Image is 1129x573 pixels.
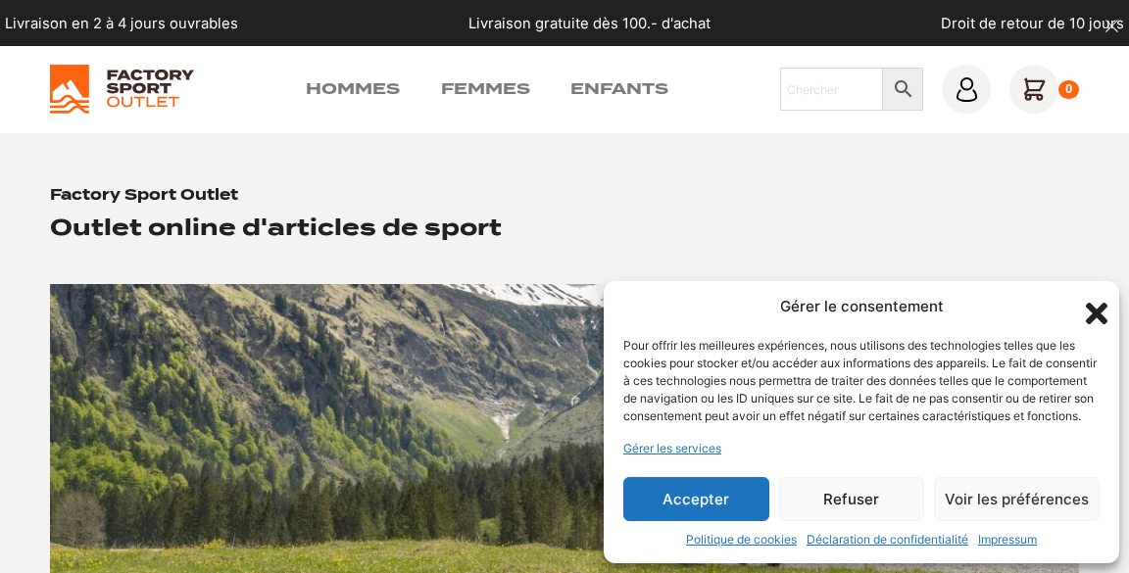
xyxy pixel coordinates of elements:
[623,440,721,457] a: Gérer les services
[1095,10,1129,44] button: dismiss
[779,477,925,521] button: Refuser
[934,477,1100,521] button: Voir les préférences
[50,186,238,205] h1: Factory Sport Outlet
[306,77,400,101] a: Hommes
[978,531,1037,549] a: Impressum
[941,13,1124,34] p: Droit de retour de 10 jours
[1058,80,1079,100] div: 0
[468,13,711,34] p: Livraison gratuite dès 100.- d'achat
[1080,297,1100,316] div: Fermer la boîte de dialogue
[50,214,502,243] h2: Outlet online d'articles de sport
[780,68,883,111] input: Chercher
[5,13,238,34] p: Livraison en 2 à 4 jours ouvrables
[780,296,944,318] div: Gérer le consentement
[623,477,769,521] button: Accepter
[441,77,530,101] a: Femmes
[686,531,797,549] a: Politique de cookies
[623,337,1098,425] div: Pour offrir les meilleures expériences, nous utilisons des technologies telles que les cookies po...
[570,77,668,101] a: Enfants
[807,531,968,549] a: Déclaration de confidentialité
[50,65,194,114] img: Factory Sport Outlet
